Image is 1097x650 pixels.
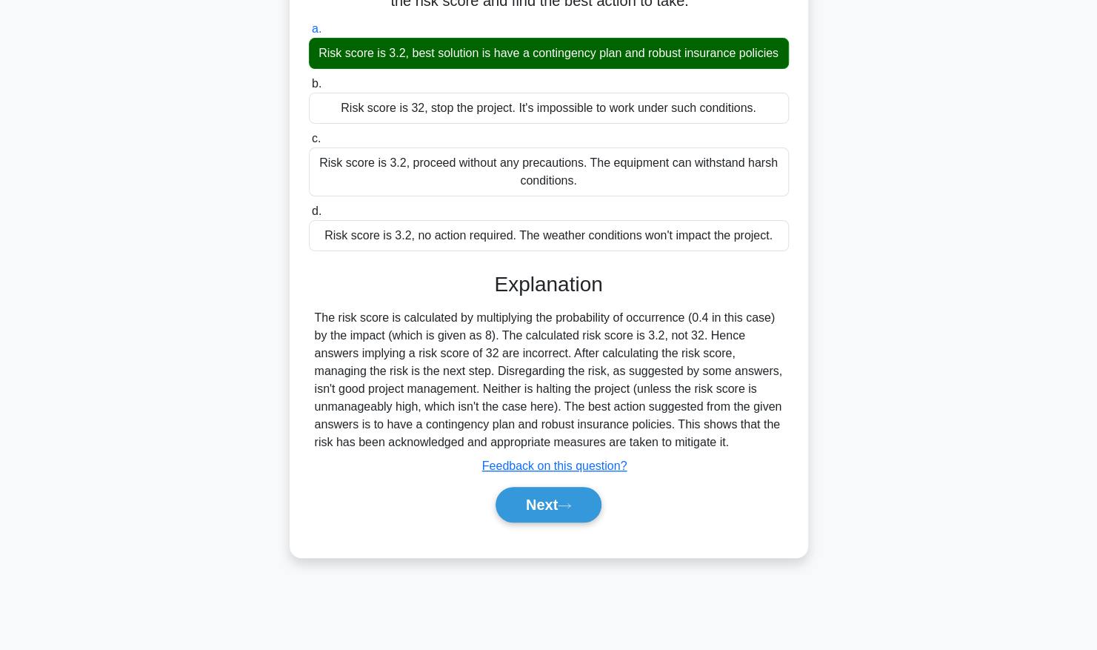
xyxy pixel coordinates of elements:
[482,460,627,472] a: Feedback on this question?
[312,22,321,35] span: a.
[315,309,783,451] div: The risk score is calculated by multiplying the probability of occurrence (0.4 in this case) by t...
[309,220,789,251] div: Risk score is 3.2, no action required. The weather conditions won't impact the project.
[318,272,780,297] h3: Explanation
[309,147,789,196] div: Risk score is 3.2, proceed without any precautions. The equipment can withstand harsh conditions.
[496,487,601,523] button: Next
[312,132,321,145] span: c.
[312,77,321,90] span: b.
[309,93,789,124] div: Risk score is 32, stop the project. It's impossible to work under such conditions.
[312,205,321,217] span: d.
[309,38,789,69] div: Risk score is 3.2, best solution is have a contingency plan and robust insurance policies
